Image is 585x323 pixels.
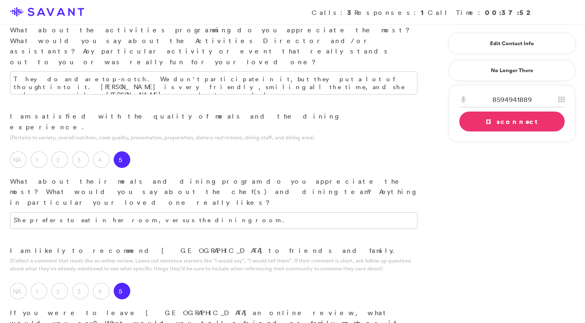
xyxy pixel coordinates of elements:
label: 2 [51,151,68,168]
label: 3 [72,283,89,299]
label: 4 [93,283,110,299]
a: No Longer There [449,60,575,81]
strong: 3 [347,8,354,17]
p: What about the activities programming do you appreciate the most? What would you say about the Ac... [10,25,417,67]
label: NA [10,283,27,299]
strong: 1 [421,8,428,17]
a: Disconnect [459,112,565,131]
p: What about their meals and dining program do you appreciate the most? What would you say about th... [10,176,417,208]
p: (Collect a comment that reads like an online review. Leave out sentence starters like "I would sa... [10,257,417,272]
p: I am likely to recommend [GEOGRAPHIC_DATA] to friends and family. [10,245,417,256]
p: I am satisfied with the quality of meals and the dining experience. [10,111,417,132]
label: 5 [114,151,130,168]
label: 2 [51,283,68,299]
label: NA [10,151,27,168]
strong: 00:37:52 [485,8,534,17]
label: 1 [31,151,47,168]
p: (Pertains to variety, overall nutrition, cook quality, presentation, preparation, dietary restric... [10,134,417,141]
label: 1 [31,283,47,299]
a: Edit Contact Info [459,37,565,50]
label: 3 [72,151,89,168]
label: 5 [114,283,130,299]
label: 4 [93,151,110,168]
